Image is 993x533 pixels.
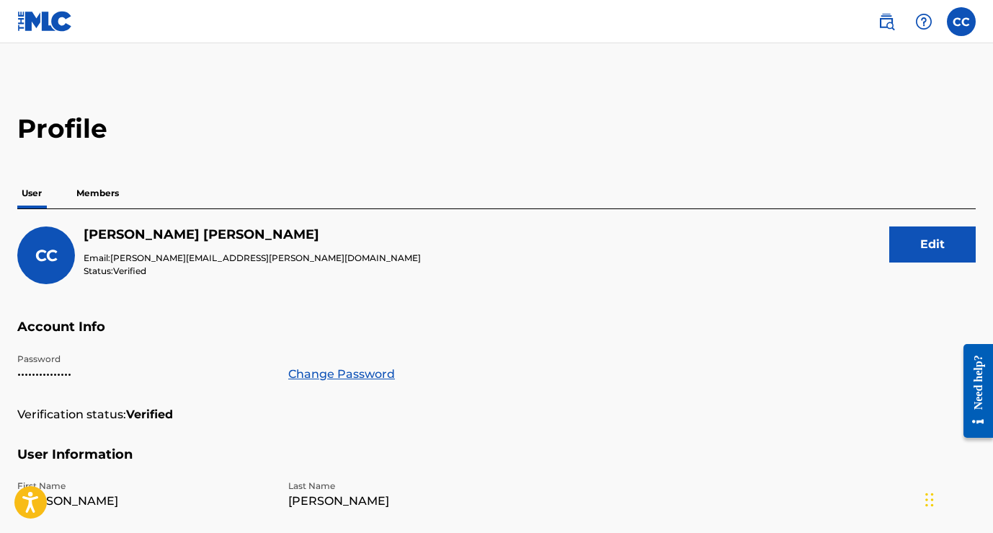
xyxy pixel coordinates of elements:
p: User [17,178,46,208]
h5: User Information [17,446,976,480]
p: ••••••••••••••• [17,366,271,383]
h5: Christopher Catone [84,226,421,243]
p: [PERSON_NAME] [17,493,271,510]
div: Help [909,7,938,36]
p: Email: [84,252,421,265]
p: Verification status: [17,406,126,423]
p: Last Name [288,480,542,493]
p: Password [17,353,271,366]
p: [PERSON_NAME] [288,493,542,510]
a: Change Password [288,366,395,383]
p: Status: [84,265,421,278]
p: Members [72,178,123,208]
div: User Menu [947,7,976,36]
iframe: Chat Widget [921,464,993,533]
span: CC [35,246,58,265]
div: Drag [925,478,934,521]
strong: Verified [126,406,173,423]
img: MLC Logo [17,11,73,32]
button: Edit [889,226,976,263]
a: Public Search [872,7,901,36]
span: Verified [113,265,146,276]
p: First Name [17,480,271,493]
img: help [915,13,932,30]
iframe: Resource Center [953,333,993,449]
span: [PERSON_NAME][EMAIL_ADDRESS][PERSON_NAME][DOMAIN_NAME] [110,252,421,263]
img: search [878,13,895,30]
h2: Profile [17,113,976,145]
h5: Account Info [17,319,976,353]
